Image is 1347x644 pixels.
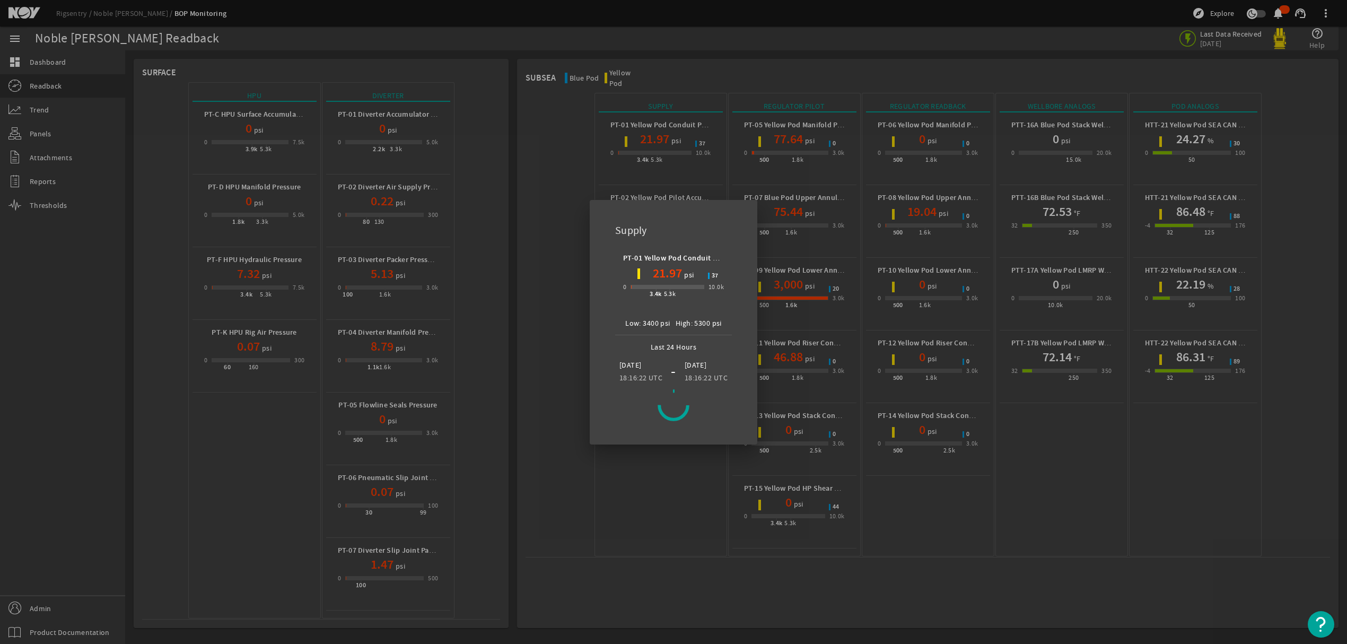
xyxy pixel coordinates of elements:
[602,213,745,244] div: Supply
[682,268,694,281] span: psi
[685,373,728,382] legacy-datetime-component: 18:16:22 UTC
[619,360,642,370] legacy-datetime-component: [DATE]
[685,360,707,370] legacy-datetime-component: [DATE]
[623,253,742,263] b: PT-01 Yellow Pod Conduit Pressure
[625,317,670,329] div: Low: 3400 psi
[1308,611,1334,638] button: Open Resource Center
[667,365,680,378] div: -
[623,282,626,292] div: 0
[619,373,662,382] legacy-datetime-component: 18:16:22 UTC
[664,289,676,299] div: 5.3k
[712,273,719,279] span: 37
[653,265,682,282] h1: 21.97
[650,289,662,299] div: 3.4k
[676,317,722,329] div: High: 5300 psi
[709,282,724,292] div: 10.0k
[645,335,702,353] span: Last 24 Hours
